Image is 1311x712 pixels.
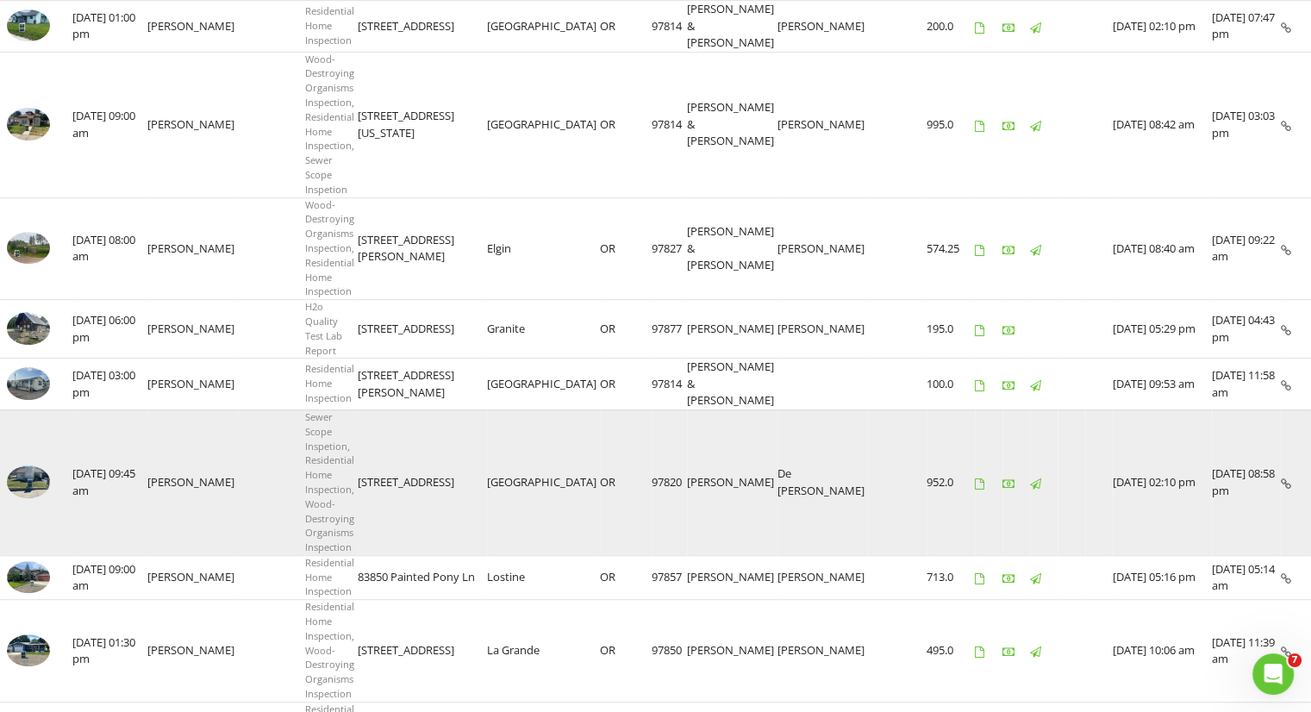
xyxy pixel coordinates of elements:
span: Wood-Destroying Organisms Inspection, Residential Home Inspection [305,198,354,298]
td: [DATE] 09:22 am [1212,197,1281,300]
td: [DATE] 02:10 pm [1113,1,1212,53]
img: 8902972%2Fcover_photos%2FO4eTNAg0qjpGMhXRxymC%2Fsmall.jpg [7,108,50,141]
td: OR [600,409,652,555]
td: OR [600,600,652,703]
td: [DATE] 06:00 pm [72,300,147,359]
td: [STREET_ADDRESS] [358,300,487,359]
td: [STREET_ADDRESS] [358,409,487,555]
td: [PERSON_NAME] [687,555,777,599]
td: 97814 [652,1,687,53]
td: 97814 [652,359,687,410]
img: 8869242%2Fcover_photos%2FUiJa5Wgf6gAnKPcUNRmC%2Fsmall.jpg [7,367,50,400]
td: [DATE] 08:58 pm [1212,409,1281,555]
td: [PERSON_NAME] [147,359,238,410]
td: OR [600,1,652,53]
td: [DATE] 09:45 am [72,409,147,555]
td: [PERSON_NAME] & [PERSON_NAME] [687,52,777,197]
td: [GEOGRAPHIC_DATA] [487,1,600,53]
td: [DATE] 02:10 pm [1113,409,1212,555]
span: Residential Home Inspection [305,362,354,404]
td: [DATE] 05:29 pm [1113,300,1212,359]
td: [DATE] 09:00 am [72,52,147,197]
td: [DATE] 01:30 pm [72,600,147,703]
td: [PERSON_NAME] [147,1,238,53]
td: [PERSON_NAME] [147,197,238,300]
td: [DATE] 11:58 am [1212,359,1281,410]
td: [PERSON_NAME] [777,555,868,599]
span: H2o Quality Test Lab Report [305,300,342,356]
td: [PERSON_NAME] [687,409,777,555]
td: [STREET_ADDRESS][PERSON_NAME] [358,359,487,410]
td: 97850 [652,600,687,703]
td: 83850 Painted Pony Ln [358,555,487,599]
td: [PERSON_NAME] [687,600,777,703]
td: [DATE] 07:47 pm [1212,1,1281,53]
td: [PERSON_NAME] & [PERSON_NAME] [687,197,777,300]
td: [STREET_ADDRESS] [358,600,487,703]
td: 97820 [652,409,687,555]
td: [DATE] 03:03 pm [1212,52,1281,197]
td: [DATE] 04:43 pm [1212,300,1281,359]
td: OR [600,555,652,599]
td: [DATE] 11:39 am [1212,600,1281,703]
td: [PERSON_NAME] & [PERSON_NAME] [687,1,777,53]
td: La Grande [487,600,600,703]
td: 97877 [652,300,687,359]
td: OR [600,52,652,197]
td: 952.0 [927,409,975,555]
td: OR [600,300,652,359]
td: 995.0 [927,52,975,197]
td: [GEOGRAPHIC_DATA] [487,409,600,555]
td: Granite [487,300,600,359]
td: 495.0 [927,600,975,703]
td: [PERSON_NAME] & [PERSON_NAME] [687,359,777,410]
td: [DATE] 05:16 pm [1113,555,1212,599]
span: Sewer Scope Inspetion, Residential Home Inspection, Wood-Destroying Organisms Inspection [305,410,354,553]
td: [DATE] 08:40 am [1113,197,1212,300]
span: Residential Home Inspection, Wood-Destroying Organisms Inspection [305,600,354,700]
td: 713.0 [927,555,975,599]
td: [PERSON_NAME] [777,52,868,197]
td: [PERSON_NAME] [147,555,238,599]
img: 8948034%2Fcover_photos%2F6wN1Vg2eXtIpawZ6gaBO%2Fsmall.jpg [7,9,50,42]
td: [GEOGRAPHIC_DATA] [487,52,600,197]
td: [GEOGRAPHIC_DATA] [487,359,600,410]
td: [STREET_ADDRESS][US_STATE] [358,52,487,197]
span: Residential Home Inspection [305,556,354,598]
td: [DATE] 10:06 am [1113,600,1212,703]
td: Elgin [487,197,600,300]
td: 97857 [652,555,687,599]
span: Residential Home Inspection [305,4,354,47]
td: [DATE] 09:00 am [72,555,147,599]
td: 574.25 [927,197,975,300]
td: [PERSON_NAME] [687,300,777,359]
td: [PERSON_NAME] [147,52,238,197]
img: 8818194%2Fcover_photos%2FA5LcpRJLk7pUmNZpxIsW%2Fsmall.jpg [7,634,50,667]
td: [PERSON_NAME] [777,600,868,703]
td: [STREET_ADDRESS] [358,1,487,53]
img: 8879612%2Fcover_photos%2FVN7tYh9RQ6hbXnnpaHMN%2Fsmall.jpg [7,312,50,345]
td: [DATE] 08:00 am [72,197,147,300]
span: 7 [1288,653,1302,667]
td: 100.0 [927,359,975,410]
td: [DATE] 03:00 pm [72,359,147,410]
td: 97827 [652,197,687,300]
td: [PERSON_NAME] [777,197,868,300]
img: 8812108%2Fcover_photos%2FUC15L3bcm8761FqdA2cX%2Fsmall.jpg [7,465,50,498]
td: 97814 [652,52,687,197]
span: Wood-Destroying Organisms Inspection, Residential Home Inspection, Sewer Scope Inspetion [305,53,354,196]
td: [DATE] 09:53 am [1113,359,1212,410]
td: [DATE] 01:00 pm [72,1,147,53]
img: 8758758%2Fcover_photos%2FFmSRHbD1qgEBYvytGgkW%2Fsmall.jpg [7,561,50,594]
td: [PERSON_NAME] [147,409,238,555]
td: [PERSON_NAME] [777,1,868,53]
td: [STREET_ADDRESS][PERSON_NAME] [358,197,487,300]
td: OR [600,359,652,410]
td: [PERSON_NAME] [147,300,238,359]
img: 8910333%2Fcover_photos%2F8YCEzqSUfPLd3fwSZpTv%2Fsmall.jpg [7,232,50,265]
td: Lostine [487,555,600,599]
td: [PERSON_NAME] [147,600,238,703]
td: 195.0 [927,300,975,359]
td: De [PERSON_NAME] [777,409,868,555]
td: [DATE] 05:14 am [1212,555,1281,599]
